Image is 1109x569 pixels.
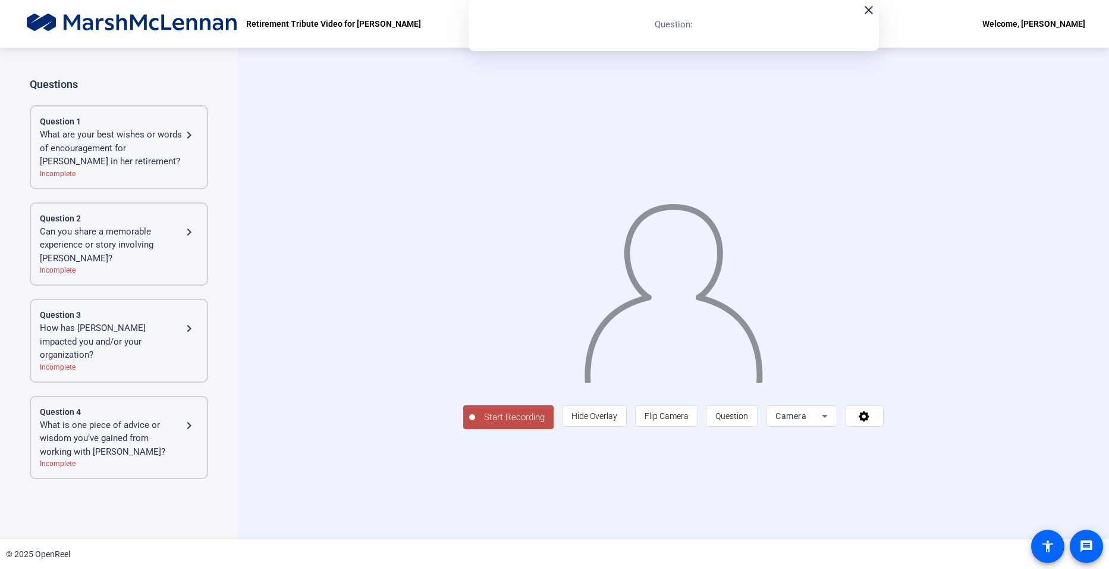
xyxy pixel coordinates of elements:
div: Questions [30,77,208,92]
img: OpenReel logo [24,12,240,36]
button: Question [706,405,758,427]
div: Incomplete [40,362,198,373]
div: Incomplete [40,458,198,469]
div: What is one piece of advice or wisdom you’ve gained from working with [PERSON_NAME]? [40,418,182,459]
mat-icon: navigate_next [182,225,196,239]
div: Incomplete [40,168,198,179]
span: Start Recording [475,411,554,424]
mat-icon: accessibility [1041,539,1055,554]
div: Can you share a memorable experience or story involving [PERSON_NAME]? [40,225,182,265]
button: Hide Overlay [562,405,627,427]
button: Flip Camera [635,405,698,427]
mat-icon: navigate_next [182,321,196,336]
div: Question 3 [40,309,198,321]
div: How has [PERSON_NAME] impacted you and/or your organization? [40,321,182,362]
mat-icon: close [862,3,876,17]
p: Retirement Tribute Video for [PERSON_NAME] [246,17,421,31]
div: Question 4 [40,406,198,418]
div: Incomplete [40,265,198,276]
div: Welcome, [PERSON_NAME] [982,17,1085,31]
div: Question 2 [40,212,198,225]
p: Question: [655,18,693,32]
span: Question [715,411,748,421]
div: © 2025 OpenReel [6,548,70,561]
img: overlay [583,193,765,382]
span: Hide Overlay [571,411,617,421]
mat-icon: navigate_next [182,418,196,433]
mat-icon: message [1079,539,1094,554]
mat-icon: navigate_next [182,128,196,142]
div: What are your best wishes or words of encouragement for [PERSON_NAME] in her retirement? [40,128,182,168]
span: Camera [775,411,806,421]
button: Start Recording [463,405,554,429]
span: Flip Camera [645,411,689,421]
div: Question 1 [40,115,198,128]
